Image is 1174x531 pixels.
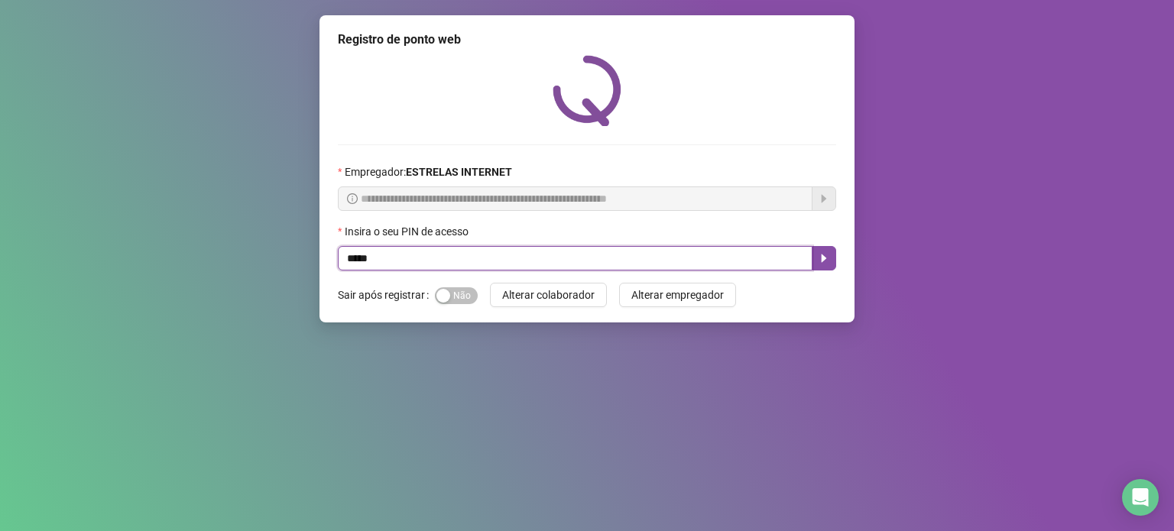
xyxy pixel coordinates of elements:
[1122,479,1159,516] div: Open Intercom Messenger
[345,164,512,180] span: Empregador :
[553,55,621,126] img: QRPoint
[338,31,836,49] div: Registro de ponto web
[406,166,512,178] strong: ESTRELAS INTERNET
[631,287,724,303] span: Alterar empregador
[818,252,830,264] span: caret-right
[338,223,478,240] label: Insira o seu PIN de acesso
[619,283,736,307] button: Alterar empregador
[347,193,358,204] span: info-circle
[502,287,595,303] span: Alterar colaborador
[338,283,435,307] label: Sair após registrar
[490,283,607,307] button: Alterar colaborador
